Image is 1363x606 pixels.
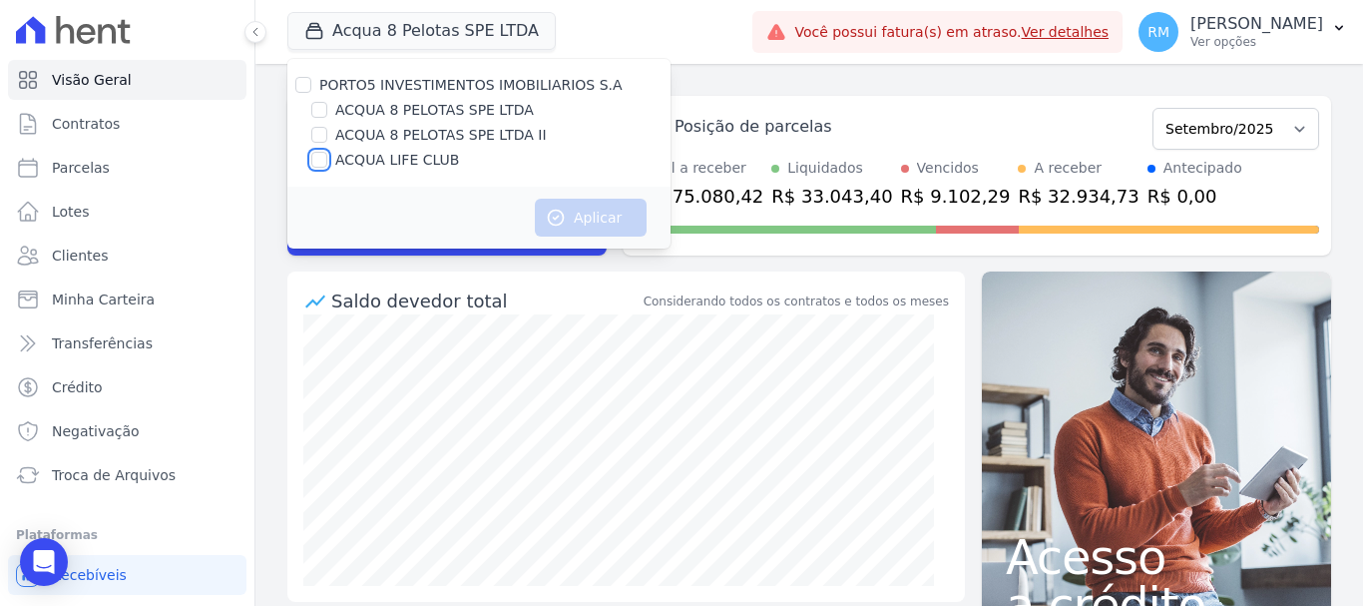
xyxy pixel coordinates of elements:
a: Minha Carteira [8,280,246,319]
span: Parcelas [52,158,110,178]
span: Contratos [52,114,120,134]
a: Visão Geral [8,60,246,100]
span: Acesso [1006,533,1307,581]
div: Considerando todos os contratos e todos os meses [644,293,949,310]
div: Vencidos [917,158,979,179]
a: Clientes [8,236,246,276]
a: Contratos [8,104,246,144]
a: Troca de Arquivos [8,455,246,495]
label: ACQUA LIFE CLUB [335,150,459,171]
span: Clientes [52,246,108,266]
span: Visão Geral [52,70,132,90]
p: Ver opções [1190,34,1323,50]
div: R$ 32.934,73 [1018,183,1138,210]
a: Crédito [8,367,246,407]
a: Parcelas [8,148,246,188]
div: R$ 9.102,29 [901,183,1011,210]
span: RM [1147,25,1169,39]
span: Negativação [52,421,140,441]
p: [PERSON_NAME] [1190,14,1323,34]
div: A receber [1034,158,1102,179]
label: ACQUA 8 PELOTAS SPE LTDA II [335,125,547,146]
span: Lotes [52,202,90,222]
label: PORTO5 INVESTIMENTOS IMOBILIARIOS S.A [319,77,623,93]
div: R$ 0,00 [1147,183,1242,210]
span: Minha Carteira [52,290,155,309]
label: ACQUA 8 PELOTAS SPE LTDA [335,100,534,121]
a: Negativação [8,411,246,451]
div: R$ 75.080,42 [643,183,763,210]
span: Você possui fatura(s) em atraso. [794,22,1109,43]
a: Lotes [8,192,246,232]
span: Crédito [52,377,103,397]
a: Transferências [8,323,246,363]
div: Saldo devedor total [331,288,640,314]
span: Transferências [52,333,153,353]
div: Posição de parcelas [675,115,832,139]
span: Recebíveis [52,565,127,585]
div: Open Intercom Messenger [20,538,68,586]
div: Liquidados [787,158,863,179]
div: Plataformas [16,523,238,547]
button: RM [PERSON_NAME] Ver opções [1123,4,1363,60]
button: Acqua 8 Pelotas SPE LTDA [287,12,556,50]
span: Troca de Arquivos [52,465,176,485]
div: R$ 33.043,40 [771,183,892,210]
a: Recebíveis [8,555,246,595]
div: Antecipado [1163,158,1242,179]
button: Aplicar [535,199,647,237]
div: Total a receber [643,158,763,179]
a: Ver detalhes [1022,24,1110,40]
